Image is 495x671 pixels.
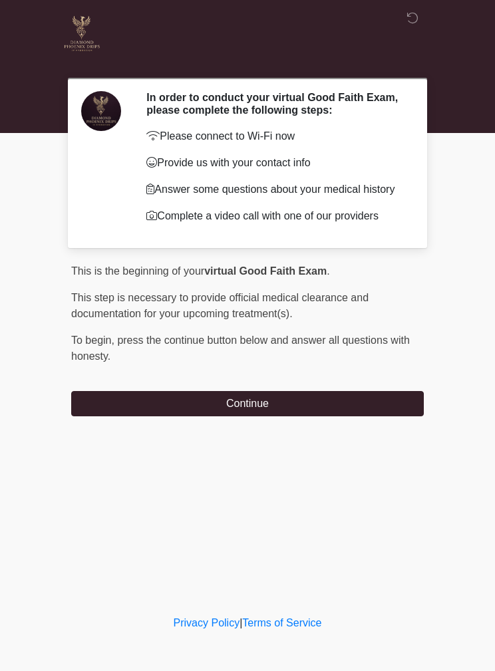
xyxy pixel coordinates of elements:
span: press the continue button below and answer all questions with honesty. [71,335,410,362]
a: Privacy Policy [174,617,240,628]
strong: virtual Good Faith Exam [204,265,327,277]
h2: In order to conduct your virtual Good Faith Exam, please complete the following steps: [146,91,404,116]
img: Agent Avatar [81,91,121,131]
span: . [327,265,329,277]
p: Provide us with your contact info [146,155,404,171]
p: Answer some questions about your medical history [146,182,404,198]
img: Diamond Phoenix Drips IV Hydration Logo [58,10,106,58]
a: Terms of Service [242,617,321,628]
span: This step is necessary to provide official medical clearance and documentation for your upcoming ... [71,292,369,319]
span: To begin, [71,335,117,346]
button: Continue [71,391,424,416]
span: This is the beginning of your [71,265,204,277]
a: | [240,617,242,628]
p: Complete a video call with one of our providers [146,208,404,224]
p: Please connect to Wi-Fi now [146,128,404,144]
